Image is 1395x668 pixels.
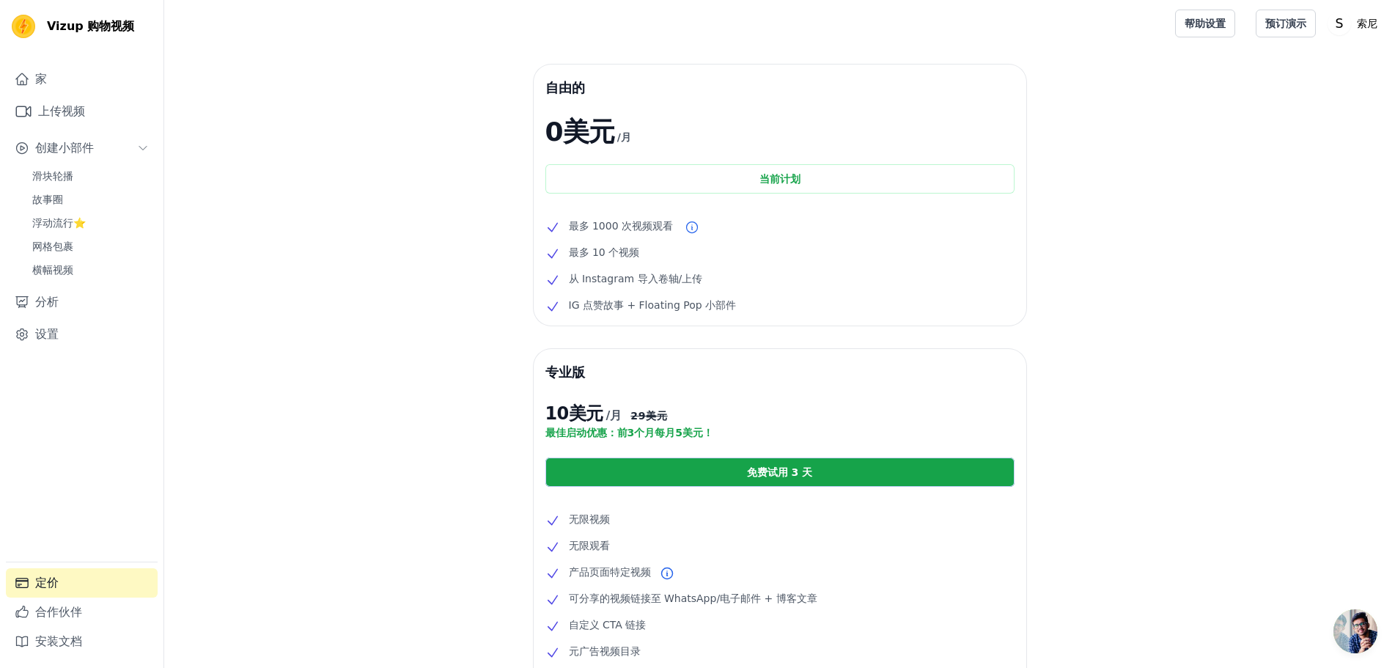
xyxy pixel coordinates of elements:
font: 从 Instagram 导入卷轴/上传 [569,273,703,285]
text: S [1336,16,1344,31]
font: 最多 10 个视频 [569,246,640,258]
font: 5美元 [675,427,703,438]
font: 网格包裹 [32,241,73,252]
a: 安装文档 [6,627,158,656]
a: 分析 [6,287,158,317]
font: 横幅视频 [32,264,73,276]
font: /月 [606,408,622,422]
font: 10 [545,403,569,424]
font: 每月 [655,427,675,438]
a: 设置 [6,320,158,349]
a: 滑块轮播 [23,166,158,186]
a: 网格包裹 [23,236,158,257]
font: 合作伙伴 [35,605,82,619]
font: 29 [630,410,646,422]
font: 最佳启动优惠：前 [545,427,627,438]
font: IG 点赞故事 + Floating Pop 小部件 [569,299,737,311]
font: 故事圈 [32,194,63,205]
font: 美元 [569,403,603,424]
a: 帮助设置 [1175,10,1235,37]
a: 家 [6,65,158,94]
button: 创建小部件 [6,133,158,163]
font: 定价 [35,576,59,590]
a: 开放式聊天 [1333,609,1377,653]
font: 帮助设置 [1185,18,1226,29]
font: 最多 1000 次视频观看 [569,220,674,232]
font: 当前计划 [759,173,800,185]
font: 免费试用 3 天 [747,466,813,478]
font: 安装文档 [35,634,82,648]
font: 索尼 [1357,18,1377,29]
a: 浮动流行⭐ [23,213,158,233]
font: 预订演示 [1265,18,1306,29]
a: 横幅视频 [23,260,158,280]
a: 定价 [6,568,158,598]
a: 预订演示 [1256,10,1316,37]
a: 故事圈 [23,189,158,210]
font: 3个月 [627,427,655,438]
font: /月 [617,131,631,143]
font: 设置 [35,327,59,341]
font: 滑块轮播 [32,170,73,182]
font: 无限观看 [569,540,610,551]
font: Vizup 购物视频 [47,19,134,33]
a: 上传视频 [6,97,158,126]
font: 自由的 [545,80,585,95]
font: 美元 [646,410,667,422]
font: 家 [35,72,47,86]
font: 产品页面特定视频 [569,566,651,578]
img: Vizup [12,15,35,38]
font: 元广告视频目录 [569,645,641,657]
font: 专业版 [545,364,585,380]
a: 免费试用 3 天 [545,458,1015,487]
font: 无限视频 [569,513,610,525]
button: S 索尼 [1328,10,1383,37]
a: 合作伙伴 [6,598,158,627]
font: 0美元 [545,117,614,147]
font: 可分享的视频链接至 WhatsApp/电子邮件 + 博客文章 [569,592,817,604]
font: 自定义 CTA 链接 [569,619,647,631]
font: 上传视频 [38,104,85,118]
font: ！ [703,427,713,438]
font: 创建小部件 [35,141,94,155]
font: 分析 [35,295,59,309]
font: 浮动流行⭐ [32,217,86,229]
